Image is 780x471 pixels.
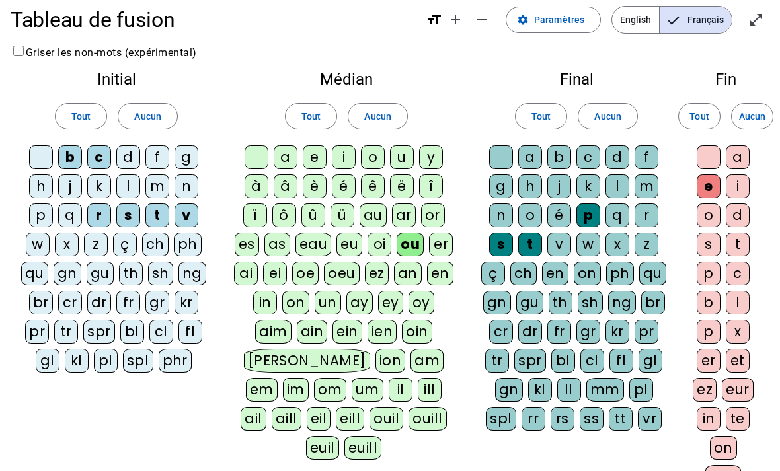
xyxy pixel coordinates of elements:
span: Aucun [739,108,765,124]
button: Augmenter la taille de la police [442,7,469,33]
mat-icon: open_in_full [748,12,764,28]
div: oin [402,320,432,344]
div: spr [83,320,115,344]
div: tr [54,320,78,344]
div: sh [148,262,173,285]
div: à [245,174,268,198]
div: or [421,203,445,227]
div: ai [234,262,258,285]
div: ein [332,320,362,344]
div: euill [344,436,381,460]
div: û [301,203,325,227]
div: d [605,145,629,169]
div: r [87,203,111,227]
div: sh [578,291,603,314]
div: il [389,378,412,402]
div: tr [485,349,509,373]
div: ouil [370,407,403,431]
div: ion [375,349,406,373]
div: m [635,174,658,198]
div: dr [518,320,542,344]
span: Paramètres [534,12,584,28]
div: i [332,145,356,169]
div: te [726,407,750,431]
div: a [518,145,542,169]
div: fr [547,320,571,344]
span: Tout [531,108,551,124]
span: Tout [301,108,321,124]
button: Aucun [118,103,177,129]
div: eill [336,407,364,431]
div: ail [241,407,266,431]
div: n [175,174,198,198]
div: q [58,203,82,227]
div: p [29,203,53,227]
div: f [145,145,169,169]
div: j [58,174,82,198]
div: fl [178,320,202,344]
div: tt [609,407,633,431]
div: oy [409,291,434,314]
div: ss [580,407,604,431]
mat-icon: format_size [426,12,442,28]
div: s [116,203,140,227]
div: on [710,436,737,460]
div: e [697,174,721,198]
div: ph [174,233,202,256]
div: o [518,203,542,227]
div: phr [159,349,192,373]
div: aill [272,407,301,431]
div: er [697,349,721,373]
div: pr [25,320,49,344]
div: [PERSON_NAME] [244,349,370,373]
div: kl [65,349,89,373]
div: br [641,291,665,314]
div: eur [722,378,754,402]
h2: Final [481,71,672,87]
span: Français [660,7,732,33]
div: â [274,174,297,198]
div: p [697,320,721,344]
div: et [726,349,750,373]
div: ë [390,174,414,198]
div: kr [605,320,629,344]
div: l [116,174,140,198]
div: t [726,233,750,256]
div: a [274,145,297,169]
div: ei [263,262,287,285]
div: s [489,233,513,256]
div: x [726,320,750,344]
div: kr [175,291,198,314]
div: ch [510,262,537,285]
label: Griser les non-mots (expérimental) [11,46,197,59]
div: gn [483,291,511,314]
div: d [726,203,750,227]
h2: Initial [21,71,212,87]
div: z [635,233,658,256]
div: dr [87,291,111,314]
div: un [315,291,341,314]
div: spl [123,349,153,373]
div: eil [307,407,331,431]
mat-icon: add [448,12,463,28]
div: b [58,145,82,169]
div: t [145,203,169,227]
div: g [175,145,198,169]
div: b [697,291,721,314]
div: on [282,291,309,314]
div: th [119,262,143,285]
div: cl [580,349,604,373]
div: es [235,233,259,256]
div: eau [295,233,332,256]
div: a [726,145,750,169]
h2: Fin [693,71,759,87]
div: ll [557,378,581,402]
div: p [697,262,721,285]
div: qu [21,262,48,285]
div: gr [576,320,600,344]
div: cr [489,320,513,344]
div: cr [58,291,82,314]
div: rr [522,407,545,431]
div: bl [551,349,575,373]
div: w [576,233,600,256]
